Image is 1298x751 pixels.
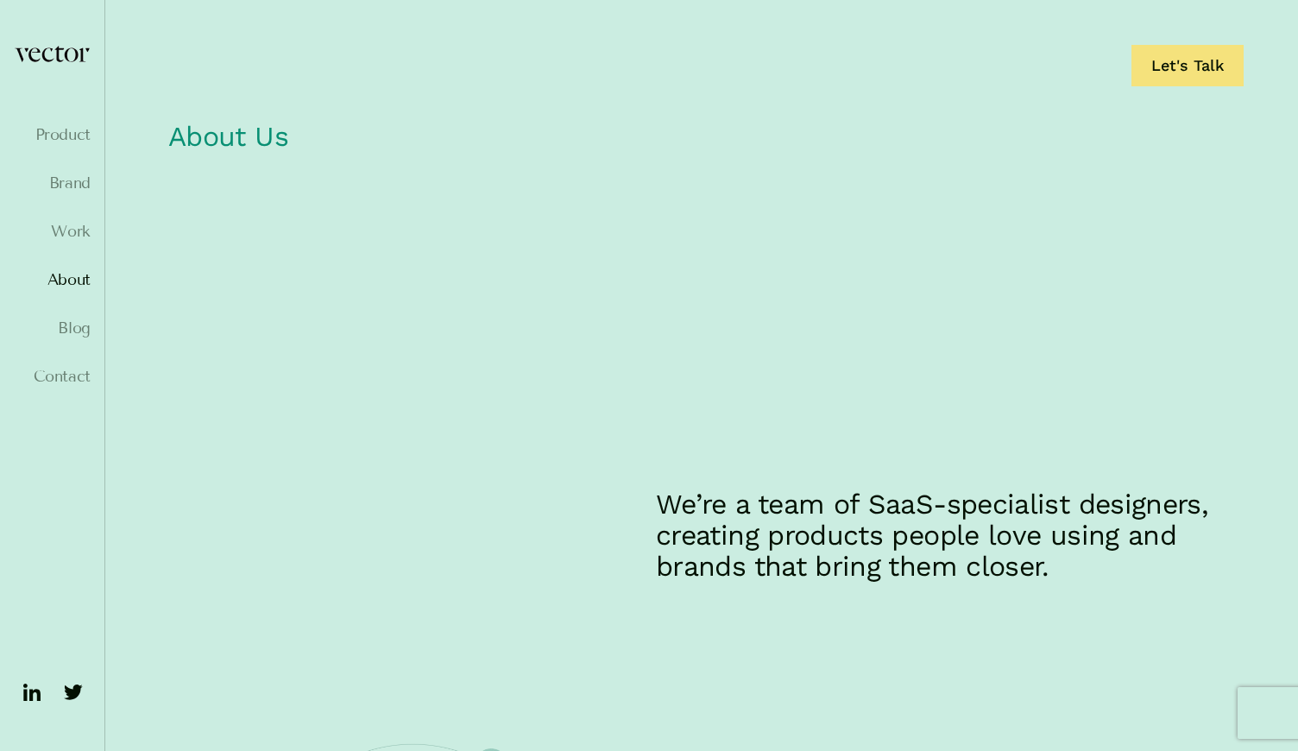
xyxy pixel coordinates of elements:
[14,223,91,240] a: Work
[1131,45,1244,86] a: Let's Talk
[18,678,46,706] img: ico-linkedin
[656,489,1244,582] p: We’re a team of SaaS-specialist designers, creating products people love using and brands that br...
[14,174,91,192] a: Brand
[60,678,87,706] img: ico-twitter-fill
[14,319,91,337] a: Blog
[160,110,1244,171] h1: About Us
[14,368,91,385] a: Contact
[14,271,91,288] a: About
[14,126,91,143] a: Product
